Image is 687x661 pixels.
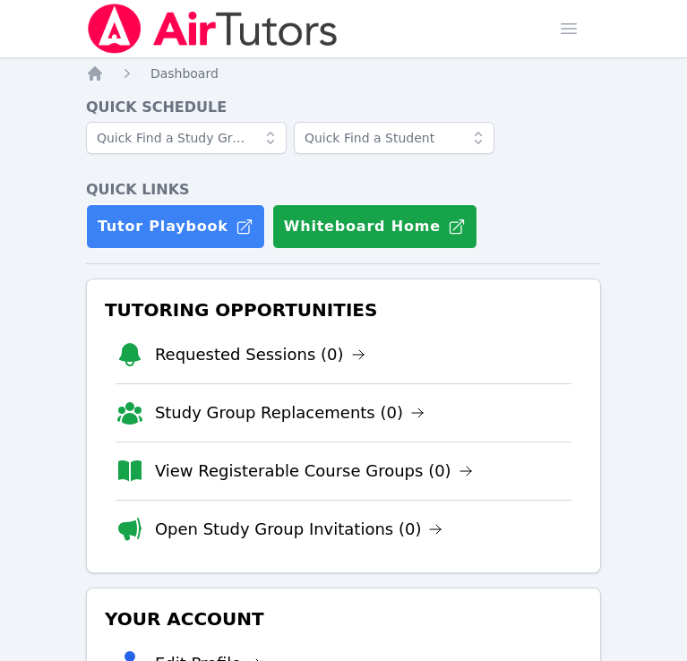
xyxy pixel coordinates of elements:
[155,517,443,542] a: Open Study Group Invitations (0)
[86,97,601,118] h4: Quick Schedule
[86,179,601,201] h4: Quick Links
[86,64,601,82] nav: Breadcrumb
[101,294,586,326] h3: Tutoring Opportunities
[150,64,219,82] a: Dashboard
[150,66,219,81] span: Dashboard
[86,122,287,154] input: Quick Find a Study Group
[155,400,425,425] a: Study Group Replacements (0)
[101,603,586,635] h3: Your Account
[155,459,473,484] a: View Registerable Course Groups (0)
[294,122,494,154] input: Quick Find a Student
[155,342,365,367] a: Requested Sessions (0)
[86,4,339,54] img: Air Tutors
[86,204,265,249] a: Tutor Playbook
[272,204,477,249] button: Whiteboard Home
